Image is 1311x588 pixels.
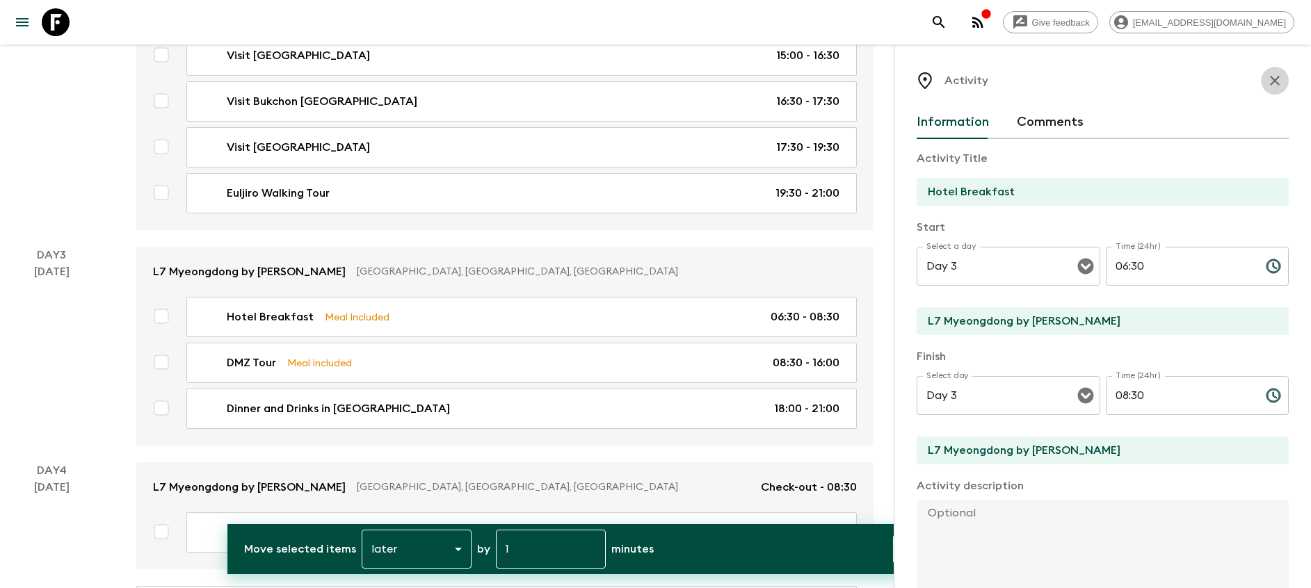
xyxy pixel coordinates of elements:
[776,93,839,110] p: 16:30 - 17:30
[761,479,857,496] p: Check-out - 08:30
[1260,382,1287,409] button: Choose time, selected time is 8:30 AM
[917,178,1278,206] input: E.g Hozuagawa boat tour
[917,348,1289,365] p: Finish
[776,47,839,64] p: 15:00 - 16:30
[1076,256,1095,276] button: Open
[776,139,839,156] p: 17:30 - 19:30
[893,534,990,564] button: Move items
[477,541,490,557] p: by
[774,400,839,417] p: 18:00 - 21:00
[153,479,346,496] p: L7 Myeongdong by [PERSON_NAME]
[136,462,874,512] button: L7 Myeongdong by [PERSON_NAME][GEOGRAPHIC_DATA], [GEOGRAPHIC_DATA], [GEOGRAPHIC_DATA]Check-out - ...
[917,436,1278,464] input: End Location (leave blank if same as Start)
[362,530,472,569] div: later
[8,8,36,36] button: menu
[186,297,857,337] button: Hotel BreakfastMeal Included06:30 - 08:30
[227,185,330,202] p: Euljiro Walking Tour
[287,355,352,370] p: Meal Included
[773,354,839,371] p: 08:30 - 16:00
[775,185,839,202] p: 19:30 - 21:00
[1076,386,1095,405] button: Open
[926,240,976,252] label: Select a day
[917,219,1289,236] p: Start
[17,462,86,479] p: Day 4
[1017,106,1084,139] button: Comments
[611,541,654,557] p: minutes
[136,247,874,297] button: L7 Myeongdong by [PERSON_NAME][GEOGRAPHIC_DATA], [GEOGRAPHIC_DATA], [GEOGRAPHIC_DATA]
[186,512,857,553] button: Hotel BreakfastMeal Included06:30 - 08:15
[34,263,70,446] div: [DATE]
[917,106,989,139] button: Information
[771,309,839,325] p: 06:30 - 08:30
[917,307,1278,335] input: Start Location
[186,343,857,383] button: DMZ TourMeal Included08:30 - 16:00
[227,400,450,417] p: Dinner and Drinks in [GEOGRAPHIC_DATA]
[917,477,1289,494] p: Activity description
[357,265,846,279] p: [GEOGRAPHIC_DATA], [GEOGRAPHIC_DATA], [GEOGRAPHIC_DATA]
[1125,17,1294,28] span: [EMAIL_ADDRESS][DOMAIN_NAME]
[186,173,857,213] button: Euljiro Walking Tour19:30 - 21:00
[186,81,857,122] button: Visit Bukchon [GEOGRAPHIC_DATA]16:30 - 17:30
[227,309,314,325] p: Hotel Breakfast
[1024,17,1097,28] span: Give feedback
[227,139,370,156] p: Visit [GEOGRAPHIC_DATA]
[325,309,389,325] p: Meal Included
[186,389,857,429] button: Dinner and Drinks in [GEOGRAPHIC_DATA]18:00 - 21:00
[186,127,857,168] button: Visit [GEOGRAPHIC_DATA]17:30 - 19:30
[227,354,276,371] p: DMZ Tour
[17,247,86,263] p: Day 3
[1116,240,1161,252] label: Time (24hr)
[925,8,953,36] button: search adventures
[926,370,969,382] label: Select day
[1260,252,1287,280] button: Choose time, selected time is 6:30 AM
[1003,11,1098,33] a: Give feedback
[1109,11,1294,33] div: [EMAIL_ADDRESS][DOMAIN_NAME]
[917,150,1289,167] p: Activity Title
[944,72,988,89] p: Activity
[227,93,417,110] p: Visit Bukchon [GEOGRAPHIC_DATA]
[153,263,346,280] p: L7 Myeongdong by [PERSON_NAME]
[244,541,356,557] p: Move selected items
[1116,370,1161,382] label: Time (24hr)
[227,47,370,64] p: Visit [GEOGRAPHIC_DATA]
[1106,247,1255,286] input: hh:mm
[186,35,857,76] button: Visit [GEOGRAPHIC_DATA]15:00 - 16:30
[1106,376,1255,415] input: hh:mm
[357,480,750,494] p: [GEOGRAPHIC_DATA], [GEOGRAPHIC_DATA], [GEOGRAPHIC_DATA]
